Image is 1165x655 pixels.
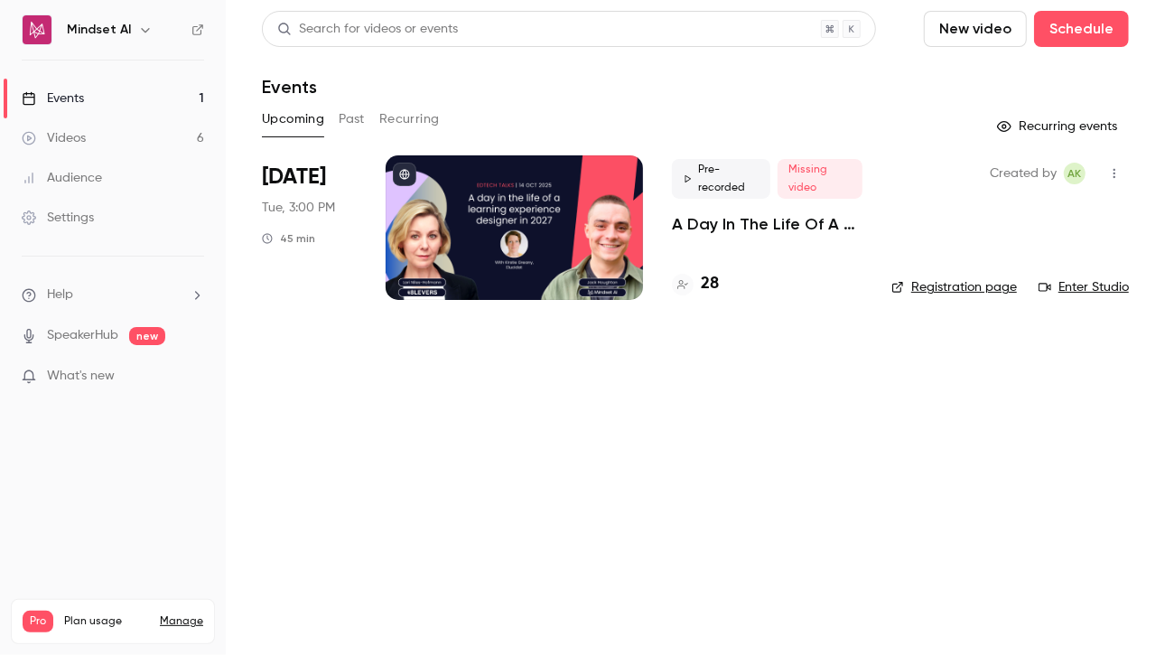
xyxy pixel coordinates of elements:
[47,285,73,304] span: Help
[701,272,719,296] h4: 28
[379,105,440,134] button: Recurring
[182,369,204,385] iframe: Noticeable Trigger
[23,611,53,632] span: Pro
[22,169,102,187] div: Audience
[67,21,131,39] h6: Mindset AI
[277,20,458,39] div: Search for videos or events
[47,367,115,386] span: What's new
[339,105,365,134] button: Past
[1039,278,1129,296] a: Enter Studio
[160,614,203,629] a: Manage
[990,163,1057,184] span: Created by
[129,327,165,345] span: new
[262,231,315,246] div: 45 min
[262,163,326,192] span: [DATE]
[64,614,149,629] span: Plan usage
[262,155,357,300] div: Oct 14 Tue, 3:00 PM (Europe/London)
[1034,11,1129,47] button: Schedule
[778,159,862,199] span: Missing video
[262,105,324,134] button: Upcoming
[891,278,1017,296] a: Registration page
[1064,163,1086,184] span: Anna Kocsis
[672,213,862,235] a: A Day In The Life Of A Learning Experience Designer In [DATE] | EdTech Talks EP2
[989,112,1129,141] button: Recurring events
[47,326,118,345] a: SpeakerHub
[23,15,51,44] img: Mindset AI
[22,285,204,304] li: help-dropdown-opener
[1068,163,1082,184] span: AK
[22,209,94,227] div: Settings
[22,89,84,108] div: Events
[22,129,86,147] div: Videos
[672,159,770,199] span: Pre-recorded
[924,11,1027,47] button: New video
[262,76,317,98] h1: Events
[672,272,719,296] a: 28
[262,199,335,217] span: Tue, 3:00 PM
